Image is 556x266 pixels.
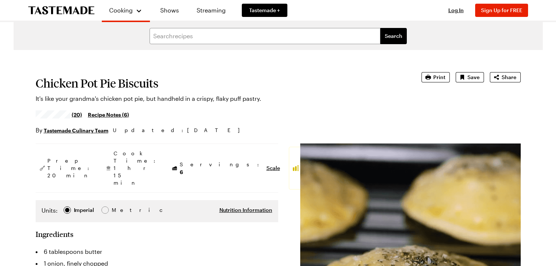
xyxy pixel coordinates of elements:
p: By [36,126,108,135]
div: Imperial Metric [42,206,127,216]
span: Servings: [180,161,263,176]
label: Units: [42,206,58,215]
span: Search [385,32,402,40]
div: Metric [112,206,127,214]
span: Cook Time: 1 hr 15 min [114,150,159,187]
span: Log In [448,7,464,13]
button: Print [422,72,450,82]
h2: Ingredients [36,230,73,238]
a: Tastemade Culinary Team [44,126,108,134]
h1: Chicken Pot Pie Biscuits [36,77,401,90]
button: Scale [266,164,280,172]
button: Cooking [109,3,143,18]
div: Imperial [74,206,94,214]
span: Cooking [109,7,133,14]
span: Print [433,74,445,81]
span: Prep Time: 20 min [47,157,93,179]
a: 4.65/5 stars from 20 reviews [36,111,82,117]
a: Tastemade + [242,4,287,17]
button: Nutrition Information [219,206,272,214]
span: Tastemade + [249,7,280,14]
span: Updated : [DATE] [113,126,247,134]
span: (20) [72,111,82,118]
a: Recipe Notes (6) [88,110,129,118]
button: Sign Up for FREE [475,4,528,17]
li: 6 tablespoons butter [36,246,278,258]
button: Log In [441,7,471,14]
span: Imperial [74,206,95,214]
span: Share [502,74,516,81]
span: Metric [112,206,128,214]
span: 6 [180,168,183,175]
a: To Tastemade Home Page [28,6,94,15]
span: Sign Up for FREE [481,7,522,13]
p: It's like your grandma's chicken pot pie, but handheld in a crispy, flaky puff pastry. [36,94,401,103]
button: filters [380,28,407,44]
button: Save recipe [456,72,484,82]
button: Share [490,72,521,82]
span: Save [467,74,480,81]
